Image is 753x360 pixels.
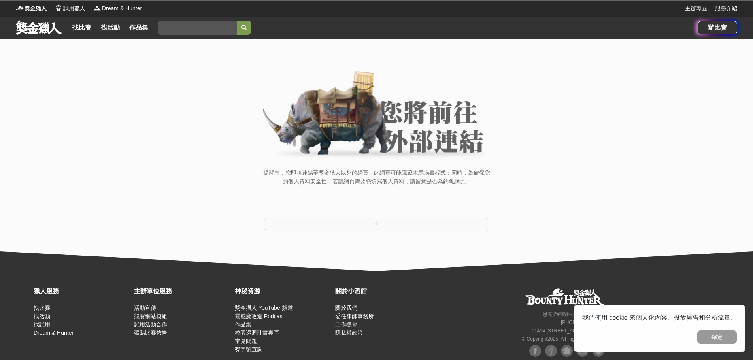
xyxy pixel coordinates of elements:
span: Dream & Hunter [102,4,142,13]
div: 獵人服務 [34,286,130,296]
a: 委任律師事務所 [335,313,374,319]
img: Facebook [545,345,557,357]
button: 確定 [697,330,737,344]
a: 競賽網站模組 [134,313,167,319]
a: 找活動 [34,313,50,319]
a: 工作機會 [335,321,357,328]
a: 找活動 [98,22,123,33]
small: [PHONE_NUMBER] [561,320,604,325]
p: 提醒您，您即將連結至獎金獵人以外的網頁。此網頁可能隱藏木馬病毒程式；同時，為確保您的個人資料安全性，若該網頁需要您填寫個人資料，請留意是否為釣魚網頁。 [263,168,490,194]
div: 關於小酒館 [335,286,432,296]
a: 服務介紹 [715,4,737,13]
img: Logo [16,4,24,12]
a: Dream & Hunter [34,330,74,336]
span: 試用獵人 [63,4,85,13]
a: 靈感魔改造 Podcast [235,313,284,319]
a: 作品集 [235,321,251,328]
small: 恩克斯網路科技股份有限公司 [543,311,604,317]
a: 隱私權政策 [335,330,363,336]
a: 找比賽 [34,305,50,311]
a: LogoDream & Hunter [93,4,142,13]
a: 活動宣傳 [134,305,156,311]
small: © Copyright 2025 . All Rights Reserved. [522,336,604,342]
a: 校園巡迴計畫專區 [235,330,279,336]
a: 獎金獵人 YouTube 頻道 [235,305,293,311]
div: 主辦單位服務 [134,286,230,296]
img: External Link Banner [263,71,490,160]
a: 獎字號查詢 [235,346,262,352]
img: Plurk [561,345,573,357]
button: 2 [264,218,489,231]
img: Logo [93,4,101,12]
img: Facebook [529,345,541,357]
a: 張貼比賽佈告 [134,330,167,336]
div: 神秘資源 [235,286,331,296]
a: Logo試用獵人 [55,4,85,13]
a: 試用活動合作 [134,321,167,328]
a: 常見問題 [235,338,257,344]
a: 找比賽 [69,22,94,33]
img: Logo [55,4,62,12]
a: 辦比賽 [698,21,737,34]
span: 獎金獵人 [25,4,47,13]
a: 作品集 [126,22,151,33]
small: 11494 [STREET_ADDRESS] 3 樓 [532,328,604,334]
span: 我們使用 cookie 來個人化內容、投放廣告和分析流量。 [582,314,737,321]
a: 關於我們 [335,305,357,311]
a: 找試用 [34,321,50,328]
a: Logo獎金獵人 [16,4,47,13]
a: 主辦專區 [685,4,707,13]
